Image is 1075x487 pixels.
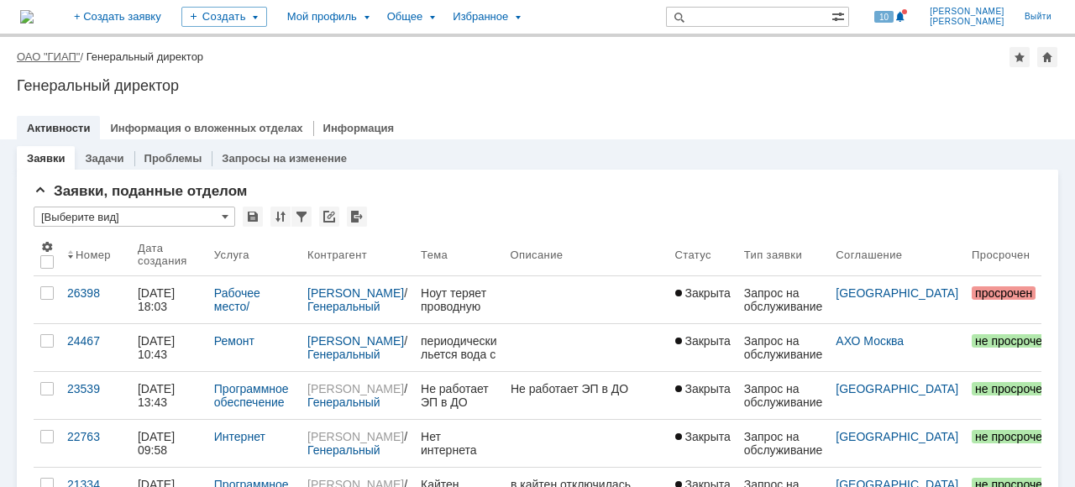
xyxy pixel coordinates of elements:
a: Генеральный директор [307,348,384,374]
a: [GEOGRAPHIC_DATA] [836,430,958,443]
span: Закрыта [675,286,731,300]
span: Расширенный поиск [831,8,848,24]
a: Запрос на обслуживание [737,324,830,371]
th: Контрагент [301,233,414,276]
span: не просрочен [972,334,1052,348]
a: Запрос на обслуживание [737,420,830,467]
div: [DATE] 10:43 [138,334,178,361]
div: Тип заявки [744,249,802,261]
span: 10 [874,11,894,23]
div: Услуга [214,249,249,261]
a: 22763 [60,420,131,467]
a: Заявки [27,152,65,165]
a: Закрыта [669,420,737,467]
a: Нет интернета [414,420,503,467]
span: Закрыта [675,430,731,443]
a: 23539 [60,372,131,419]
a: Информация [323,122,394,134]
th: Дата создания [131,233,207,276]
div: Запрос на обслуживание [744,382,823,409]
a: Интернет [214,430,265,443]
a: Закрыта [669,276,737,323]
a: Проблемы [144,152,202,165]
div: периодически льется вода с потолка [421,334,496,361]
span: просрочен [972,286,1036,300]
div: Статус [675,249,711,261]
div: Ноут теряет проводную сеть [421,286,496,313]
span: не просрочен [972,382,1052,395]
div: Сортировка... [270,207,291,227]
a: Ноут теряет проводную сеть [414,276,503,323]
a: [PERSON_NAME] [307,430,404,443]
a: Генеральный директор [307,300,384,327]
div: / [307,382,407,409]
div: Фильтрация... [291,207,312,227]
div: 22763 [67,430,124,443]
div: / [307,334,407,361]
a: Генеральный директор [307,395,384,422]
div: Соглашение [836,249,902,261]
a: [GEOGRAPHIC_DATA] [836,286,958,300]
a: Запрос на обслуживание [737,372,830,419]
a: периодически льется вода с потолка [414,324,503,371]
a: Ремонт [214,334,254,348]
a: АХО Москва [836,334,904,348]
a: Задачи [85,152,123,165]
div: Создать [181,7,267,27]
div: Добавить в избранное [1009,47,1030,67]
a: не просрочен [965,324,1061,371]
div: Скопировать ссылку на список [319,207,339,227]
div: Запрос на обслуживание [744,430,823,457]
div: Не работает ЭП в ДО [421,382,496,409]
div: 24467 [67,334,124,348]
div: / [307,430,407,457]
div: Контрагент [307,249,367,261]
a: Не работает ЭП в ДО [414,372,503,419]
div: Описание [511,249,564,261]
th: Услуга [207,233,301,276]
a: просрочен [965,276,1061,323]
div: Сохранить вид [243,207,263,227]
span: Заявки, поданные отделом [34,183,247,199]
div: Дата создания [138,242,187,267]
a: [DATE] 09:58 [131,420,207,467]
a: Перейти на домашнюю страницу [20,10,34,24]
span: [PERSON_NAME] [930,7,1004,17]
a: [PERSON_NAME] [307,334,404,348]
a: ОАО "ГИАП" [17,50,80,63]
span: Настройки [40,240,54,254]
a: [DATE] 10:43 [131,324,207,371]
th: Номер [60,233,131,276]
a: 24467 [60,324,131,371]
a: [PERSON_NAME] [307,382,404,395]
a: Закрыта [669,324,737,371]
div: / [17,50,87,63]
div: / [307,286,407,313]
th: Тема [414,233,503,276]
div: Просрочен [972,249,1030,261]
a: [DATE] 18:03 [131,276,207,323]
a: не просрочен [965,420,1061,467]
a: Генеральный директор [307,443,384,470]
div: Сделать домашней страницей [1037,47,1057,67]
div: Экспорт списка [347,207,367,227]
th: Тип заявки [737,233,830,276]
div: 26398 [67,286,124,300]
a: Закрыта [669,372,737,419]
a: [DATE] 13:43 [131,372,207,419]
a: Запросы на изменение [222,152,347,165]
th: Статус [669,233,737,276]
a: не просрочен [965,372,1061,419]
a: Запрос на обслуживание [737,276,830,323]
div: [DATE] 09:58 [138,430,178,457]
div: Нет интернета [421,430,496,457]
span: [PERSON_NAME] [930,17,1004,27]
div: Номер [76,249,111,261]
th: Соглашение [829,233,965,276]
a: Информация о вложенных отделах [110,122,302,134]
img: logo [20,10,34,24]
div: Генеральный директор [87,50,203,63]
a: Активности [27,122,90,134]
div: [DATE] 13:43 [138,382,178,409]
div: [DATE] 18:03 [138,286,178,313]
